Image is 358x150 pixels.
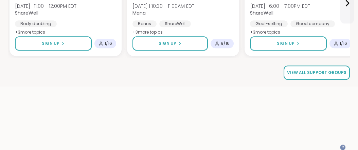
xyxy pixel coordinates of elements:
[132,20,157,27] div: Bonus
[15,3,76,10] span: [DATE] | 11:00 - 12:00PM EDT
[15,36,92,51] button: Sign Up
[290,20,335,27] div: Good company
[250,36,327,51] button: Sign Up
[250,10,273,16] b: ShareWell
[159,40,176,46] span: Sign Up
[132,3,194,10] span: [DATE] | 10:30 - 11:00AM EDT
[159,20,191,27] div: ShareWell
[132,36,208,51] button: Sign Up
[340,145,345,150] iframe: Spotlight
[15,10,38,16] b: ShareWell
[15,20,57,27] div: Body doubling
[284,65,350,80] a: View all support groups
[277,40,294,46] span: Sign Up
[340,41,347,46] span: 1 / 16
[105,41,112,46] span: 1 / 16
[221,41,230,46] span: 9 / 16
[287,70,346,76] span: View all support groups
[132,10,146,16] b: Mana
[250,3,310,10] span: [DATE] | 6:00 - 7:00PM EDT
[250,20,288,27] div: Goal-setting
[42,40,59,46] span: Sign Up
